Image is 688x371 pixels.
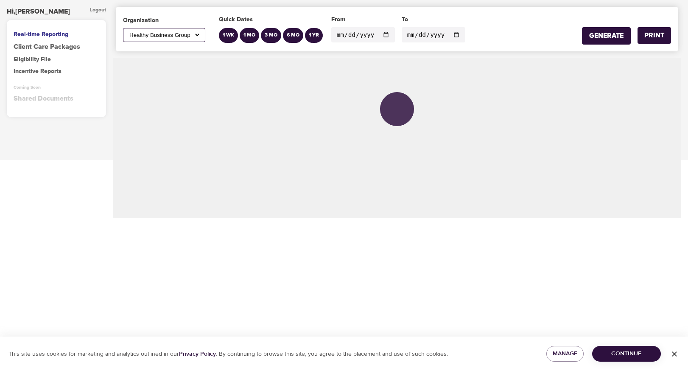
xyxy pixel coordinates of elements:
div: Logout [90,7,106,17]
div: Eligibility File [14,55,99,64]
button: 1 MO [240,28,259,43]
a: Privacy Policy [179,350,216,358]
div: Incentive Reports [14,67,99,76]
button: PRINT [638,27,671,44]
button: 1 YR [305,28,323,43]
div: GENERATE [589,31,624,41]
div: Hi, [PERSON_NAME] [7,7,70,17]
button: 1 WK [219,28,238,43]
div: 3 MO [265,32,277,39]
div: PRINT [644,31,664,40]
span: Manage [553,349,577,359]
div: Real-time Reporting [14,30,99,39]
button: Manage [546,346,584,362]
button: GENERATE [582,27,631,45]
div: Shared Documents [14,94,99,104]
div: To [402,15,465,24]
a: Client Care Packages [14,42,99,52]
div: Quick Dates [219,15,324,24]
div: 1 WK [223,32,234,39]
button: 6 MO [283,28,303,43]
div: From [331,15,395,24]
div: Organization [123,16,205,25]
div: Coming Soon [14,84,99,90]
div: 1 MO [243,32,255,39]
span: Continue [599,349,654,359]
button: Continue [592,346,661,362]
div: 1 YR [309,32,319,39]
button: 3 MO [261,28,281,43]
div: 6 MO [287,32,299,39]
